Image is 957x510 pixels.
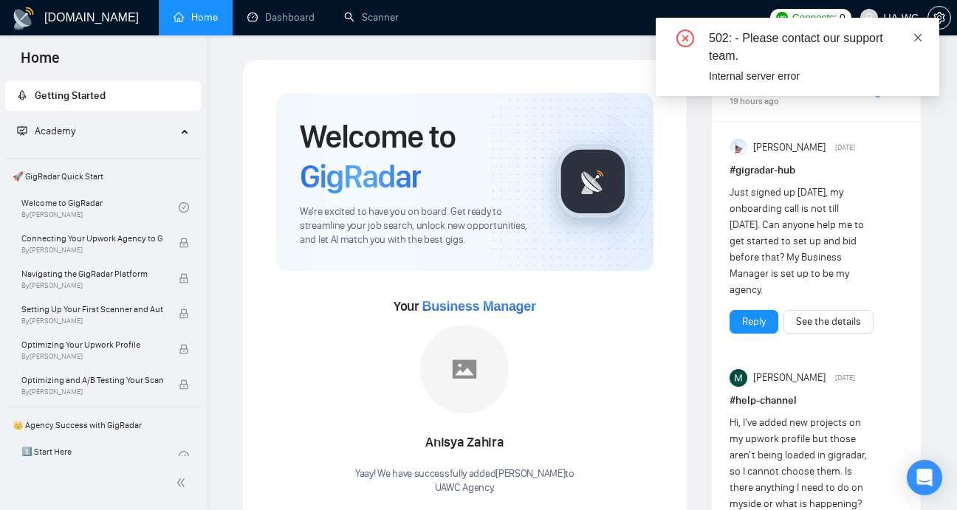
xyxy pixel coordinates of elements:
[753,139,826,156] span: [PERSON_NAME]
[179,273,189,283] span: lock
[17,90,27,100] span: rocket
[709,30,922,65] div: 502: - Please contact our support team.
[796,314,861,330] a: See the details
[913,32,923,43] span: close
[927,12,951,24] a: setting
[21,440,179,472] a: 1️⃣ Start Here
[21,302,163,317] span: Setting Up Your First Scanner and Auto-Bidder
[709,68,922,84] div: Internal server error
[730,393,903,409] h1: # help-channel
[12,7,35,30] img: logo
[355,467,574,495] div: Yaay! We have successfully added [PERSON_NAME] to
[21,281,163,290] span: By [PERSON_NAME]
[753,370,826,386] span: [PERSON_NAME]
[907,460,942,495] div: Open Intercom Messenger
[864,13,874,23] span: user
[21,352,163,361] span: By [PERSON_NAME]
[355,481,574,495] p: UAWC Agency .
[179,238,189,248] span: lock
[792,10,837,26] span: Connects:
[730,185,868,298] div: Just signed up [DATE], my onboarding call is not till [DATE]. Can anyone help me to get started t...
[355,430,574,455] div: Anisya Zahira
[7,410,199,440] span: 👑 Agency Success with GigRadar
[927,6,951,30] button: setting
[21,191,179,224] a: Welcome to GigRadarBy[PERSON_NAME]
[394,298,536,314] span: Your
[5,81,201,111] li: Getting Started
[35,125,75,137] span: Academy
[17,125,27,136] span: fund-projection-screen
[300,156,421,196] span: GigRadar
[174,11,218,24] a: homeHome
[247,11,315,24] a: dashboardDashboard
[179,344,189,354] span: lock
[730,310,778,334] button: Reply
[730,139,747,156] img: Anisuzzaman Khan
[21,231,163,246] span: Connecting Your Upwork Agency to GigRadar
[179,451,189,461] span: check-circle
[179,379,189,390] span: lock
[730,369,747,387] img: Milan Stojanovic
[928,12,950,24] span: setting
[556,145,630,218] img: gigradar-logo.png
[422,299,535,314] span: Business Manager
[21,373,163,387] span: Optimizing and A/B Testing Your Scanner for Better Results
[344,11,399,24] a: searchScanner
[176,475,191,490] span: double-left
[420,325,509,413] img: placeholder.png
[835,371,855,385] span: [DATE]
[35,89,106,102] span: Getting Started
[9,47,72,78] span: Home
[676,30,694,47] span: close-circle
[742,314,766,330] a: Reply
[21,317,163,325] span: By [PERSON_NAME]
[17,125,75,137] span: Academy
[776,12,788,24] img: upwork-logo.png
[835,141,855,154] span: [DATE]
[730,162,903,179] h1: # gigradar-hub
[300,205,532,247] span: We're excited to have you on board. Get ready to streamline your job search, unlock new opportuni...
[179,202,189,213] span: check-circle
[783,310,874,334] button: See the details
[300,117,532,196] h1: Welcome to
[21,266,163,281] span: Navigating the GigRadar Platform
[21,337,163,352] span: Optimizing Your Upwork Profile
[21,246,163,255] span: By [PERSON_NAME]
[21,387,163,396] span: By [PERSON_NAME]
[7,162,199,191] span: 🚀 GigRadar Quick Start
[179,309,189,319] span: lock
[840,10,845,26] span: 0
